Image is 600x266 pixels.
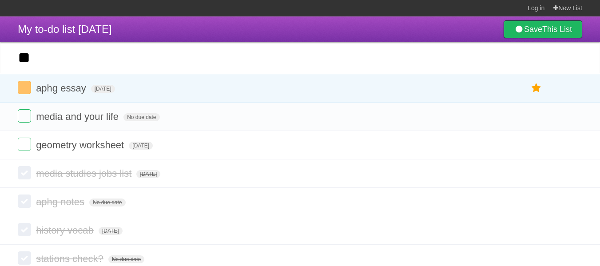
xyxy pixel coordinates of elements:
[18,138,31,151] label: Done
[136,170,160,178] span: [DATE]
[36,83,88,94] span: aphg essay
[504,20,582,38] a: SaveThis List
[18,81,31,94] label: Done
[18,251,31,265] label: Done
[36,139,126,151] span: geometry worksheet
[108,255,144,263] span: No due date
[89,199,125,206] span: No due date
[18,195,31,208] label: Done
[99,227,123,235] span: [DATE]
[18,166,31,179] label: Done
[123,113,159,121] span: No due date
[542,25,572,34] b: This List
[528,81,545,95] label: Star task
[18,109,31,123] label: Done
[36,225,96,236] span: history vocab
[36,196,87,207] span: aphg notes
[36,253,106,264] span: stations check?
[36,168,134,179] span: media studies jobs list
[91,85,115,93] span: [DATE]
[18,223,31,236] label: Done
[129,142,153,150] span: [DATE]
[36,111,121,122] span: media and your life
[18,23,112,35] span: My to-do list [DATE]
